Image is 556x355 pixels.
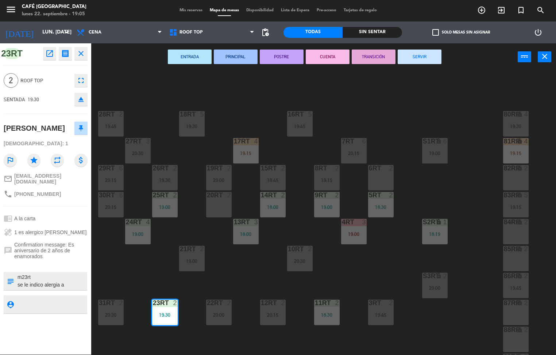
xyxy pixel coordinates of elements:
[43,47,56,60] button: open_in_new
[4,137,88,150] div: [DEMOGRAPHIC_DATA]: 1
[14,191,61,197] span: [PHONE_NUMBER]
[287,259,313,264] div: 20:30
[119,300,123,306] div: 2
[524,327,528,333] div: 2
[179,124,205,129] div: 19:30
[524,111,528,118] div: 4
[62,28,71,37] i: arrow_drop_down
[206,312,232,317] div: 20:00
[313,8,340,12] span: Pre-acceso
[524,192,528,198] div: 5
[4,190,12,198] i: phone
[524,165,528,171] div: 2
[14,229,86,235] span: 1 es alergico [PERSON_NAME]
[341,151,367,156] div: 20:15
[281,165,285,171] div: 2
[260,178,286,183] div: 18:45
[314,178,340,183] div: 19:15
[260,205,286,210] div: 18:00
[538,51,551,62] button: close
[77,49,85,58] i: close
[179,259,205,264] div: 19:00
[152,312,178,317] div: 19:30
[176,8,206,12] span: Mis reservas
[214,50,258,64] button: PRINCIPAL
[432,29,490,36] label: Solo mesas sin asignar
[14,173,88,185] span: [EMAIL_ADDRESS][DOMAIN_NAME]
[4,73,18,88] span: 2
[524,246,528,252] div: 2
[125,232,151,237] div: 19:00
[503,151,529,156] div: 19:15
[260,312,286,317] div: 20:15
[4,173,88,185] a: mail_outline[EMAIL_ADDRESS][DOMAIN_NAME]
[74,47,88,60] button: close
[517,192,523,198] i: lock
[4,246,12,255] i: chat
[341,232,367,237] div: 19:00
[200,246,204,252] div: 2
[74,74,88,87] button: fullscreen
[517,165,523,171] i: lock
[306,50,350,64] button: CUENTA
[200,111,204,118] div: 5
[524,300,528,306] div: 2
[517,138,523,144] i: lock
[389,192,393,198] div: 2
[362,138,366,145] div: 6
[503,285,529,291] div: 19:45
[6,277,14,285] i: subject
[61,49,70,58] i: receipt
[524,219,528,225] div: 2
[308,246,312,252] div: 2
[227,300,231,306] div: 2
[6,300,14,308] i: person_pin
[281,300,285,306] div: 2
[517,6,525,15] i: turned_in_not
[389,300,393,306] div: 2
[4,214,12,223] i: chrome_reader_mode
[98,205,124,210] div: 20:15
[4,154,17,167] i: outlined_flag
[4,48,20,59] span: 23RT
[173,300,177,306] div: 2
[389,165,393,171] div: 2
[5,4,16,15] i: menu
[340,8,381,12] span: Tarjetas de regalo
[4,174,12,183] i: mail_outline
[436,273,442,279] i: lock
[74,154,88,167] i: attach_money
[503,205,529,210] div: 19:15
[28,96,39,102] span: 19:30
[398,50,441,64] button: SERVIR
[277,8,313,12] span: Lista de Espera
[517,273,523,279] i: lock
[119,111,123,118] div: 2
[233,151,259,156] div: 19:15
[520,52,529,61] i: power_input
[98,178,124,183] div: 20:15
[27,154,40,167] i: star
[343,27,402,38] div: Sin sentar
[233,232,259,237] div: 18:00
[4,122,65,134] div: [PERSON_NAME]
